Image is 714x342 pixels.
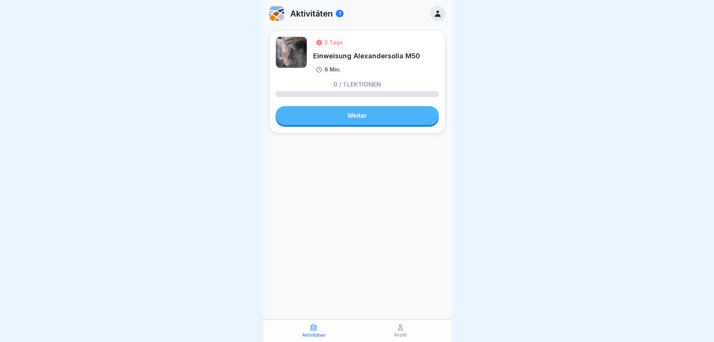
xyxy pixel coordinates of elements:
div: Einweisung Alexandersolia M50 [313,51,420,61]
div: 2 Tage [324,38,343,46]
p: Profil [394,333,406,338]
p: Aktivitäten [290,9,333,18]
p: 0 / 1 Lektionen [333,81,381,87]
img: och8br2ud87l0kiussmdisb3.png [269,6,284,21]
a: Weiter [276,106,439,125]
p: 6 Min. [324,65,341,73]
div: 1 [336,10,344,17]
img: kr10s27pyqr9zptkmwfo66n3.png [276,36,307,68]
p: Aktivitäten [302,333,326,338]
